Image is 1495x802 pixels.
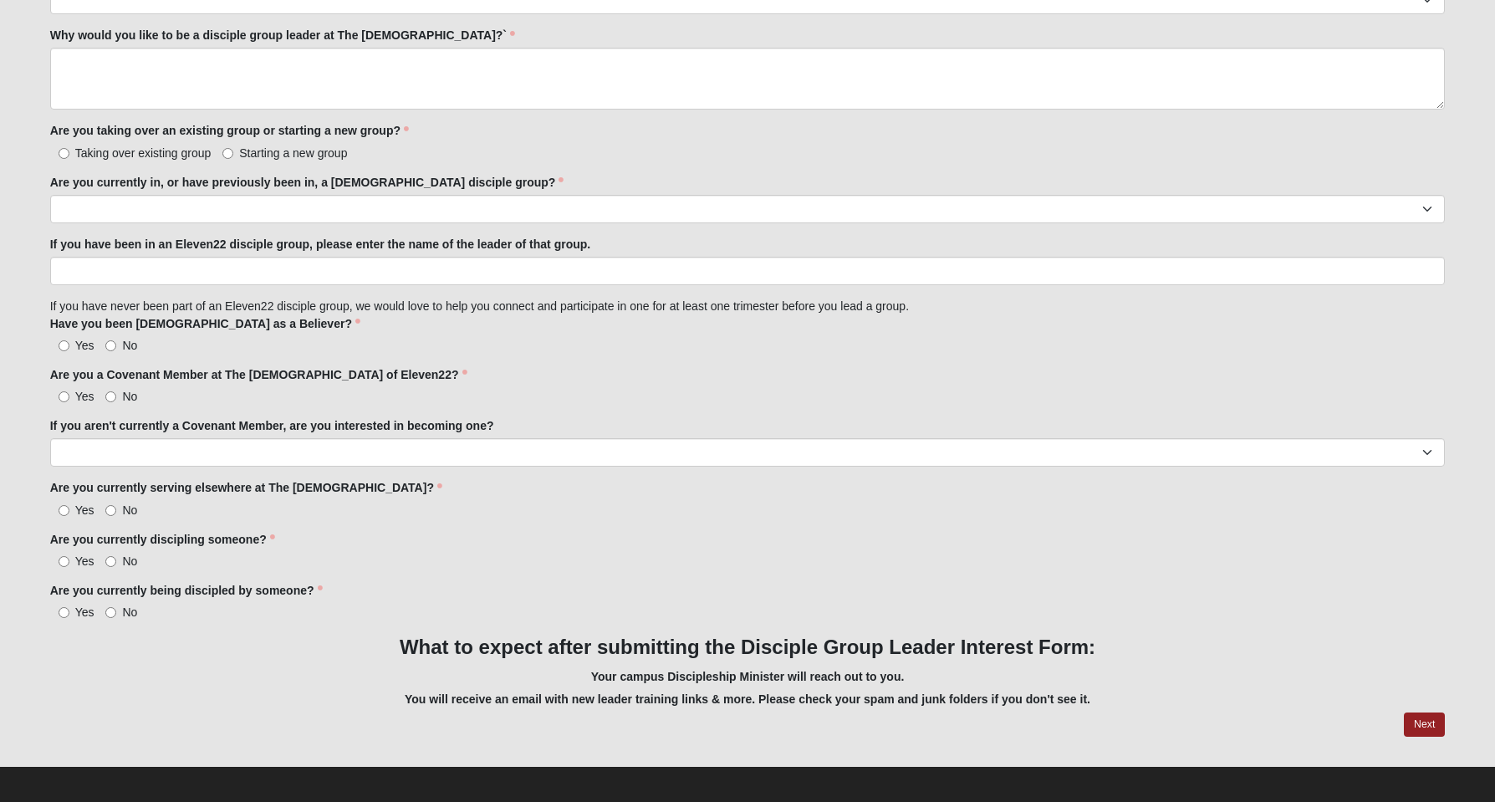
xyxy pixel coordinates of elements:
input: No [105,505,116,516]
span: Yes [75,503,94,517]
span: No [122,554,137,568]
label: Are you currently serving elsewhere at The [DEMOGRAPHIC_DATA]? [50,479,442,496]
span: No [122,339,137,352]
span: Yes [75,339,94,352]
input: No [105,391,116,402]
span: Yes [75,605,94,619]
span: No [122,390,137,403]
label: If you have been in an Eleven22 disciple group, please enter the name of the leader of that group. [50,236,590,253]
input: Yes [59,340,69,351]
a: Next [1404,713,1445,737]
input: No [105,340,116,351]
input: Taking over existing group [59,148,69,159]
input: Yes [59,391,69,402]
label: Have you been [DEMOGRAPHIC_DATA] as a Believer? [50,315,360,332]
label: Are you currently in, or have previously been in, a [DEMOGRAPHIC_DATA] disciple group? [50,174,564,191]
span: Yes [75,390,94,403]
h5: Your campus Discipleship Minister will reach out to you. [50,670,1446,684]
label: Are you taking over an existing group or starting a new group? [50,122,409,139]
input: Starting a new group [222,148,233,159]
input: Yes [59,556,69,567]
h5: You will receive an email with new leader training links & more. Please check your spam and junk ... [50,692,1446,707]
label: If you aren't currently a Covenant Member, are you interested in becoming one? [50,417,494,434]
span: Taking over existing group [75,146,212,160]
label: Why would you like to be a disciple group leader at The [DEMOGRAPHIC_DATA]?` [50,27,515,43]
span: No [122,503,137,517]
label: Are you currently being discipled by someone? [50,582,323,599]
label: Are you currently discipling someone? [50,531,275,548]
input: No [105,556,116,567]
input: Yes [59,505,69,516]
h3: What to expect after submitting the Disciple Group Leader Interest Form: [50,636,1446,660]
span: Yes [75,554,94,568]
label: Are you a Covenant Member at The [DEMOGRAPHIC_DATA] of Eleven22? [50,366,467,383]
input: No [105,607,116,618]
span: No [122,605,137,619]
input: Yes [59,607,69,618]
span: Starting a new group [239,146,347,160]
